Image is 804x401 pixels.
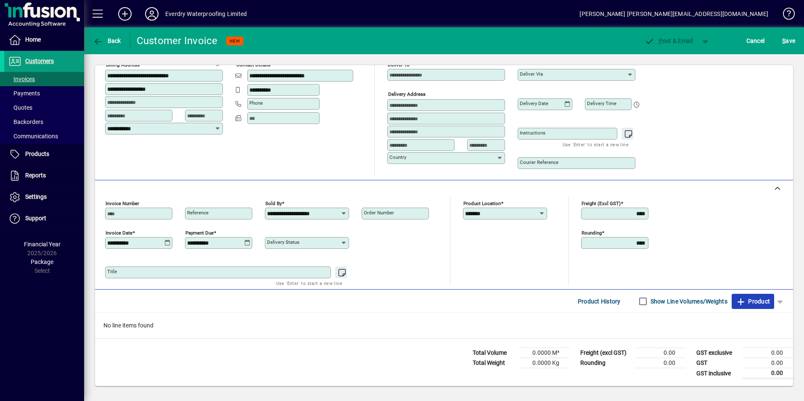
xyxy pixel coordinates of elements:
[138,6,165,21] button: Profile
[563,140,629,149] mat-hint: Use 'Enter' to start a new line
[692,348,743,358] td: GST exclusive
[249,100,263,106] mat-label: Phone
[4,115,84,129] a: Backorders
[519,358,569,368] td: 0.0000 Kg
[230,38,240,44] span: NEW
[578,295,621,308] span: Product History
[111,6,138,21] button: Add
[25,150,49,157] span: Products
[364,210,394,216] mat-label: Order number
[777,2,793,29] a: Knowledge Base
[187,210,209,216] mat-label: Reference
[519,348,569,358] td: 0.0000 M³
[640,33,697,48] button: Post & Email
[25,215,46,222] span: Support
[267,239,299,245] mat-label: Delivery status
[4,165,84,186] a: Reports
[31,259,53,265] span: Package
[107,269,117,274] mat-label: Title
[25,193,47,200] span: Settings
[4,86,84,100] a: Payments
[692,368,743,379] td: GST inclusive
[4,187,84,208] a: Settings
[520,130,545,136] mat-label: Instructions
[582,200,621,206] mat-label: Freight (excl GST)
[25,58,54,64] span: Customers
[8,104,32,111] span: Quotes
[649,297,727,306] label: Show Line Volumes/Weights
[4,29,84,50] a: Home
[644,37,693,44] span: ost & Email
[389,154,406,160] mat-label: Country
[520,100,548,106] mat-label: Delivery date
[576,348,635,358] td: Freight (excl GST)
[4,100,84,115] a: Quotes
[265,200,282,206] mat-label: Sold by
[93,37,121,44] span: Back
[520,71,543,77] mat-label: Deliver via
[25,36,41,43] span: Home
[8,76,35,82] span: Invoices
[185,230,214,236] mat-label: Payment due
[4,208,84,229] a: Support
[4,72,84,86] a: Invoices
[468,348,519,358] td: Total Volume
[782,34,795,47] span: ave
[198,55,212,69] a: View on map
[736,295,770,308] span: Product
[743,368,793,379] td: 0.00
[576,358,635,368] td: Rounding
[106,230,132,236] mat-label: Invoice date
[463,200,501,206] mat-label: Product location
[692,358,743,368] td: GST
[106,200,139,206] mat-label: Invoice number
[743,348,793,358] td: 0.00
[84,33,130,48] app-page-header-button: Back
[635,358,685,368] td: 0.00
[468,358,519,368] td: Total Weight
[579,7,768,21] div: [PERSON_NAME] [PERSON_NAME][EMAIL_ADDRESS][DOMAIN_NAME]
[25,172,46,179] span: Reports
[746,34,765,47] span: Cancel
[137,34,218,47] div: Customer Invoice
[4,129,84,143] a: Communications
[8,119,43,125] span: Backorders
[574,294,624,309] button: Product History
[659,37,663,44] span: P
[732,294,774,309] button: Product
[744,33,767,48] button: Cancel
[165,7,247,21] div: Everdry Waterproofing Limited
[587,100,616,106] mat-label: Delivery time
[4,144,84,165] a: Products
[276,278,342,288] mat-hint: Use 'Enter' to start a new line
[782,37,785,44] span: S
[743,358,793,368] td: 0.00
[91,33,123,48] button: Back
[212,55,225,69] button: Copy to Delivery address
[582,230,602,236] mat-label: Rounding
[635,348,685,358] td: 0.00
[24,241,61,248] span: Financial Year
[95,313,793,338] div: No line items found
[8,90,40,97] span: Payments
[780,33,797,48] button: Save
[520,159,558,165] mat-label: Courier Reference
[8,133,58,140] span: Communications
